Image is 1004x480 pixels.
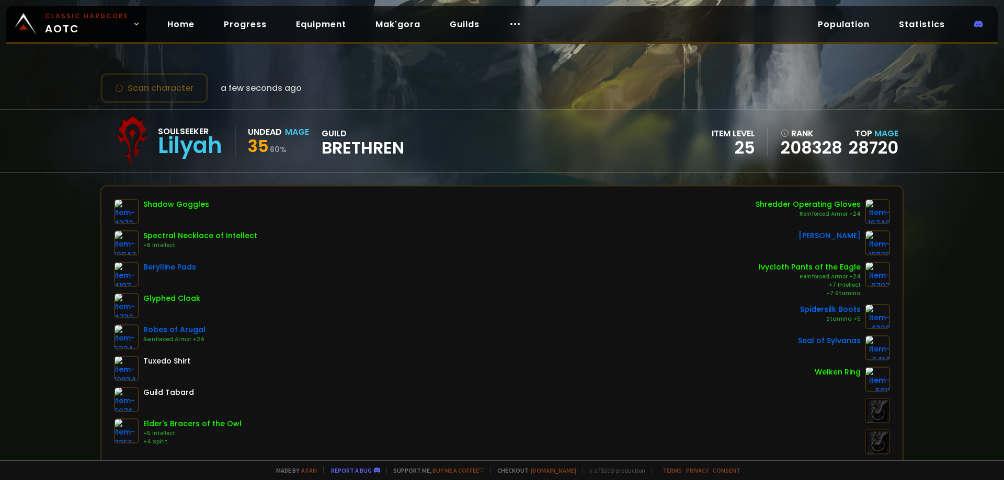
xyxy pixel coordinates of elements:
[221,81,302,95] span: a few seconds ago
[143,429,242,438] div: +5 Intellect
[114,324,139,349] img: item-6324
[583,466,645,474] span: v. d752d5 - production
[114,230,139,255] img: item-12047
[809,14,878,35] a: Population
[756,199,861,210] div: Shredder Operating Gloves
[663,466,682,474] a: Terms
[849,127,898,140] div: Top
[45,11,129,21] small: Classic Hardcore
[248,125,282,138] div: Undead
[865,367,890,392] img: item-5011
[800,304,861,315] div: Spidersilk Boots
[114,262,139,287] img: item-4197
[849,136,898,159] a: 28720
[143,230,257,241] div: Spectral Necklace of Intellect
[759,281,861,289] div: +7 Intellect
[386,466,484,474] span: Support me,
[759,289,861,298] div: +7 Stamina
[143,335,206,344] div: Reinforced Armor +24
[114,293,139,318] img: item-4732
[322,127,404,156] div: guild
[865,335,890,360] img: item-6414
[143,356,190,367] div: Tuxedo Shirt
[891,14,953,35] a: Statistics
[114,387,139,412] img: item-5976
[114,418,139,443] img: item-7355
[143,387,194,398] div: Guild Tabard
[865,199,890,224] img: item-16740
[865,262,890,287] img: item-9797
[143,293,200,304] div: Glyphed Cloak
[432,466,484,474] a: Buy me a coffee
[159,14,203,35] a: Home
[865,304,890,329] img: item-4320
[143,324,206,335] div: Robes of Arugal
[331,466,372,474] a: Report a bug
[712,127,755,140] div: item level
[114,356,139,381] img: item-10034
[143,438,242,446] div: +4 Spirit
[798,335,861,346] div: Seal of Sylvanas
[686,466,709,474] a: Privacy
[143,199,209,210] div: Shadow Goggles
[45,11,129,37] span: AOTC
[248,134,269,158] span: 35
[531,466,576,474] a: [DOMAIN_NAME]
[6,6,146,42] a: Classic HardcoreAOTC
[759,262,861,273] div: Ivycloth Pants of the Eagle
[815,367,861,378] div: Welken Ring
[158,125,222,138] div: Soulseeker
[756,210,861,218] div: Reinforced Armor +24
[285,125,309,138] div: Mage
[158,138,222,154] div: Lilyah
[301,466,317,474] a: a fan
[114,199,139,224] img: item-4373
[100,73,208,103] button: Scan character
[367,14,429,35] a: Mak'gora
[143,262,196,273] div: Berylline Pads
[270,144,287,155] small: 60 %
[781,140,842,156] a: 208328
[143,241,257,250] div: +6 Intellect
[713,466,740,474] a: Consent
[874,127,898,139] span: Mage
[143,418,242,429] div: Elder's Bracers of the Owl
[781,127,842,140] div: rank
[215,14,275,35] a: Progress
[865,230,890,255] img: item-16975
[798,230,861,241] div: [PERSON_NAME]
[759,273,861,281] div: Reinforced Armor +24
[322,140,404,156] span: BRETHREN
[288,14,355,35] a: Equipment
[800,315,861,323] div: Stamina +5
[712,140,755,156] div: 25
[490,466,576,474] span: Checkout
[441,14,488,35] a: Guilds
[270,466,317,474] span: Made by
